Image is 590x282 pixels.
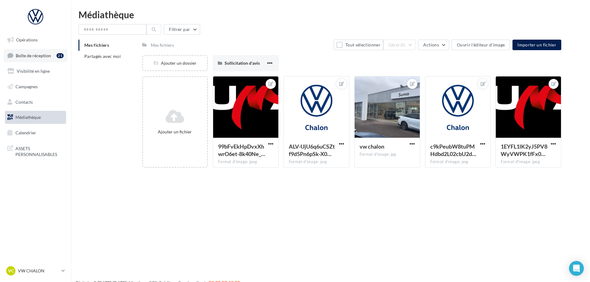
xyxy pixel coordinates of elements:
div: Open Intercom Messenger [569,261,584,276]
div: Format d'image: png [430,159,486,165]
div: Format d'image: jpeg [218,159,273,165]
p: VW CHALON [18,268,59,274]
a: Contacts [4,96,67,109]
a: VC VW CHALON [5,265,66,277]
span: 99bFvEkHpDvxXhwrO6et-8k40Ne_Z-bcbm-QFv91Fm-giQuoe0XtuxUE7MPETYVeaz5NaTsERWxCrP-p-Q=s0 [218,143,265,157]
div: 21 [57,53,64,58]
span: c9kPeubW8tuPMHdbd2L02cbU2d8hmiJgFh9ew43NLDmKkV8nbBwHQi8hbUGX6SjbfpLmNAa570RrSkV0oQ=s0 [430,143,476,157]
div: Format d'image: jpg [360,152,415,157]
span: Partagés avec moi [84,54,121,59]
a: Campagnes [4,80,67,93]
span: VC [8,268,14,274]
span: Calendrier [15,130,36,135]
button: Filtrer par [164,24,200,35]
div: Format d'image: jpeg [501,159,556,165]
a: Boîte de réception21 [4,49,67,62]
span: Actions [423,42,439,47]
span: (0) [400,42,406,47]
div: Ajouter un dossier [143,60,207,66]
span: Sollicitation d'avis [225,60,260,66]
span: Opérations [16,37,38,42]
span: Médiathèque [15,115,41,120]
span: ASSETS PERSONNALISABLES [15,144,64,158]
a: Opérations [4,33,67,46]
div: Médiathèque [78,10,583,19]
span: 1EYFL1lK2yJ5PV8WyVWPK1fFx07KsogsyYBO0xUXMwEq8s8ucpDfkrmfiaDgJNdjFqv3k10Vbcz03Xuc7A=s0 [501,143,547,157]
span: Visibilité en ligne [17,68,50,74]
span: vw chalon [360,143,384,150]
div: Ajouter un fichier [145,129,204,135]
a: ASSETS PERSONNALISABLES [4,142,67,160]
a: Visibilité en ligne [4,65,67,78]
span: Boîte de réception [16,53,51,58]
button: Tout sélectionner [334,40,383,50]
div: Format d'image: png [289,159,344,165]
button: Actions [418,40,449,50]
span: Contacts [15,99,33,104]
button: Gérer(0) [383,40,416,50]
a: Calendrier [4,126,67,139]
button: Ouvrir l'éditeur d'image [452,40,510,50]
a: Médiathèque [4,111,67,124]
span: Mes fichiers [84,42,109,48]
span: Campagnes [15,84,38,89]
span: ALV-UjU6q6uCSZtf9d5Pn6pSk-X0wtOhVwut3u6hmuh2wcx42vessgYI [289,143,335,157]
div: Mes fichiers [151,42,174,48]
